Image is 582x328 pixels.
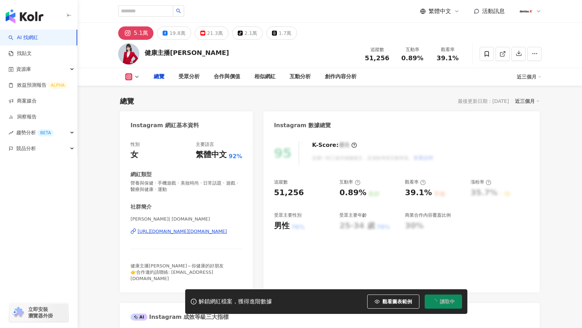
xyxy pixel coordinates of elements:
a: searchAI 找網紅 [8,34,38,41]
span: search [176,8,181,13]
button: 讀取中 [425,295,462,309]
span: 趨勢分析 [16,125,54,141]
div: 女 [131,149,138,160]
button: 21.3萬 [195,26,229,40]
div: 商業合作內容覆蓋比例 [405,212,451,218]
img: KOL Avatar [118,43,139,64]
span: 39.1% [437,55,459,62]
span: 健康主播[PERSON_NAME]～你健康的好朋友 👉合作邀約請聯絡: [EMAIL_ADDRESS][DOMAIN_NAME] [131,263,224,281]
div: 受眾分析 [178,73,200,81]
div: Instagram 網紅基本資料 [131,122,199,129]
div: BETA [37,129,54,136]
div: 0.89% [339,187,366,198]
div: 性別 [131,141,140,148]
div: 總覽 [154,73,164,81]
div: 解鎖網紅檔案，獲得進階數據 [199,298,272,305]
button: 2.1萬 [232,26,263,40]
button: 1.7萬 [266,26,297,40]
a: [URL][DOMAIN_NAME][DOMAIN_NAME] [131,228,242,235]
div: 受眾主要年齡 [339,212,367,218]
div: 近三個月 [517,71,541,82]
div: 網紅類型 [131,171,152,178]
span: 51,256 [365,54,389,62]
button: 5.1萬 [118,26,153,40]
div: 追蹤數 [274,179,288,185]
div: Instagram 成效等級三大指標 [131,313,229,321]
span: 0.89% [401,55,423,62]
span: 競品分析 [16,141,36,156]
div: AI [131,314,147,321]
div: 互動分析 [290,73,311,81]
span: 讀取中 [440,299,455,304]
span: 營養與保健 · 手機遊戲 · 美妝時尚 · 日常話題 · 遊戲 · 醫療與健康 · 運動 [131,180,242,193]
div: 受眾主要性別 [274,212,302,218]
span: loading [431,298,438,305]
div: 漲粉率 [471,179,491,185]
span: 活動訊息 [482,8,505,14]
a: 洞察報告 [8,113,37,120]
div: 1.7萬 [279,28,291,38]
div: 觀看率 [434,46,461,53]
div: 社群簡介 [131,203,152,211]
a: 效益預測報告ALPHA [8,82,67,89]
span: rise [8,130,13,135]
img: logo [6,9,43,23]
div: 近三個月 [515,97,540,106]
span: 繁體中文 [429,7,451,15]
div: 主要語言 [196,141,214,148]
div: 繁體中文 [196,149,227,160]
button: 觀看圖表範例 [367,295,419,309]
div: 2.1萬 [244,28,257,38]
div: 19.8萬 [169,28,185,38]
div: 總覽 [120,96,134,106]
div: 最後更新日期：[DATE] [458,98,509,104]
div: 合作與價值 [214,73,240,81]
a: 找貼文 [8,50,32,57]
div: 追蹤數 [364,46,390,53]
div: Instagram 數據總覽 [274,122,331,129]
div: 互動率 [339,179,360,185]
img: 180x180px_JPG.jpg [519,5,533,18]
div: 相似網紅 [254,73,275,81]
div: [URL][DOMAIN_NAME][DOMAIN_NAME] [138,228,227,235]
a: chrome extension立即安裝 瀏覽器外掛 [9,303,68,322]
div: 創作內容分析 [325,73,357,81]
div: 健康主播[PERSON_NAME] [145,48,229,57]
img: chrome extension [11,307,25,318]
div: K-Score : [312,141,357,149]
button: 19.8萬 [157,26,191,40]
div: 觀看率 [405,179,426,185]
span: [PERSON_NAME]| [DOMAIN_NAME] [131,216,242,222]
span: 資源庫 [16,61,31,77]
div: 39.1% [405,187,432,198]
span: 立即安裝 瀏覽器外掛 [28,306,53,319]
a: 商案媒合 [8,98,37,105]
div: 21.3萬 [207,28,223,38]
span: 觀看圖表範例 [382,299,412,304]
div: 互動率 [399,46,426,53]
span: 92% [229,153,242,160]
div: 5.1萬 [134,28,148,38]
div: 51,256 [274,187,304,198]
div: 男性 [274,221,290,231]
